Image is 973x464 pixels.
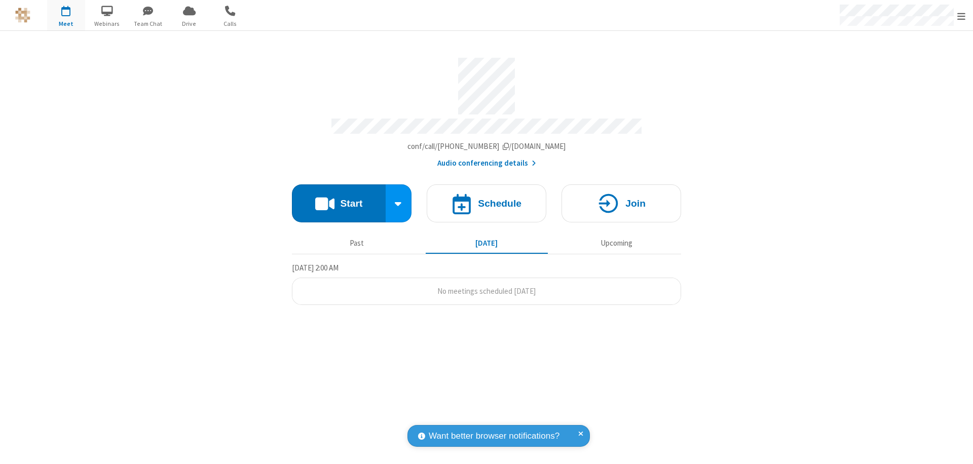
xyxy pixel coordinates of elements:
[625,199,646,208] h4: Join
[555,234,678,253] button: Upcoming
[292,263,339,273] span: [DATE] 2:00 AM
[292,50,681,169] section: Account details
[429,430,559,443] span: Want better browser notifications?
[437,158,536,169] button: Audio conferencing details
[407,141,566,151] span: Copy my meeting room link
[296,234,418,253] button: Past
[129,19,167,28] span: Team Chat
[88,19,126,28] span: Webinars
[292,184,386,222] button: Start
[15,8,30,23] img: QA Selenium DO NOT DELETE OR CHANGE
[292,262,681,305] section: Today's Meetings
[562,184,681,222] button: Join
[211,19,249,28] span: Calls
[426,234,548,253] button: [DATE]
[386,184,412,222] div: Start conference options
[427,184,546,222] button: Schedule
[407,141,566,152] button: Copy my meeting room linkCopy my meeting room link
[478,199,521,208] h4: Schedule
[437,286,536,296] span: No meetings scheduled [DATE]
[340,199,362,208] h4: Start
[170,19,208,28] span: Drive
[47,19,85,28] span: Meet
